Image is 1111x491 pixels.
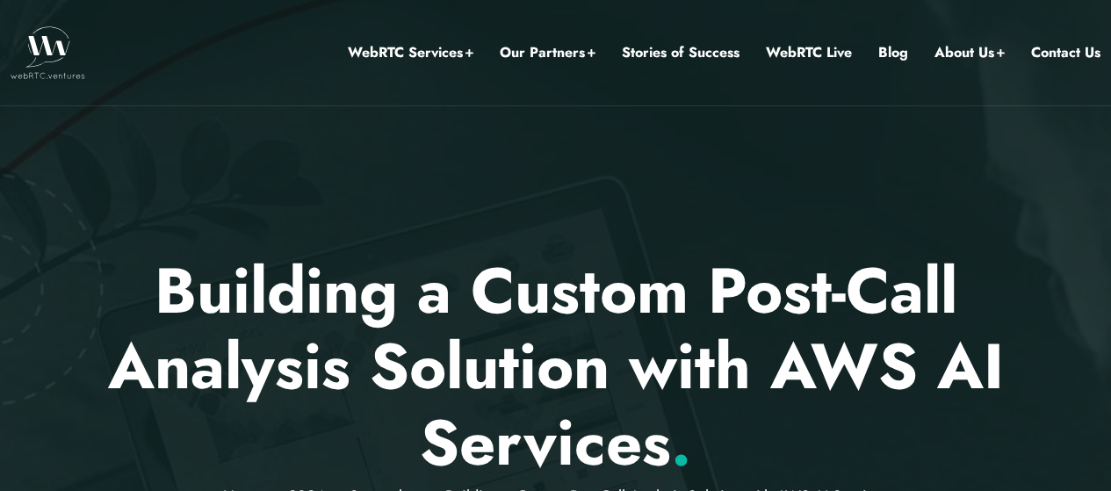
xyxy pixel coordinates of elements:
a: WebRTC Live [766,41,852,64]
span: . [671,397,691,488]
a: Contact Us [1031,41,1100,64]
a: Our Partners [500,41,595,64]
a: WebRTC Services [348,41,473,64]
img: WebRTC.ventures [11,26,85,79]
a: Stories of Success [622,41,739,64]
p: Building a Custom Post-Call Analysis Solution with AWS AI Services [41,253,1070,480]
a: Blog [878,41,908,64]
a: About Us [934,41,1005,64]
